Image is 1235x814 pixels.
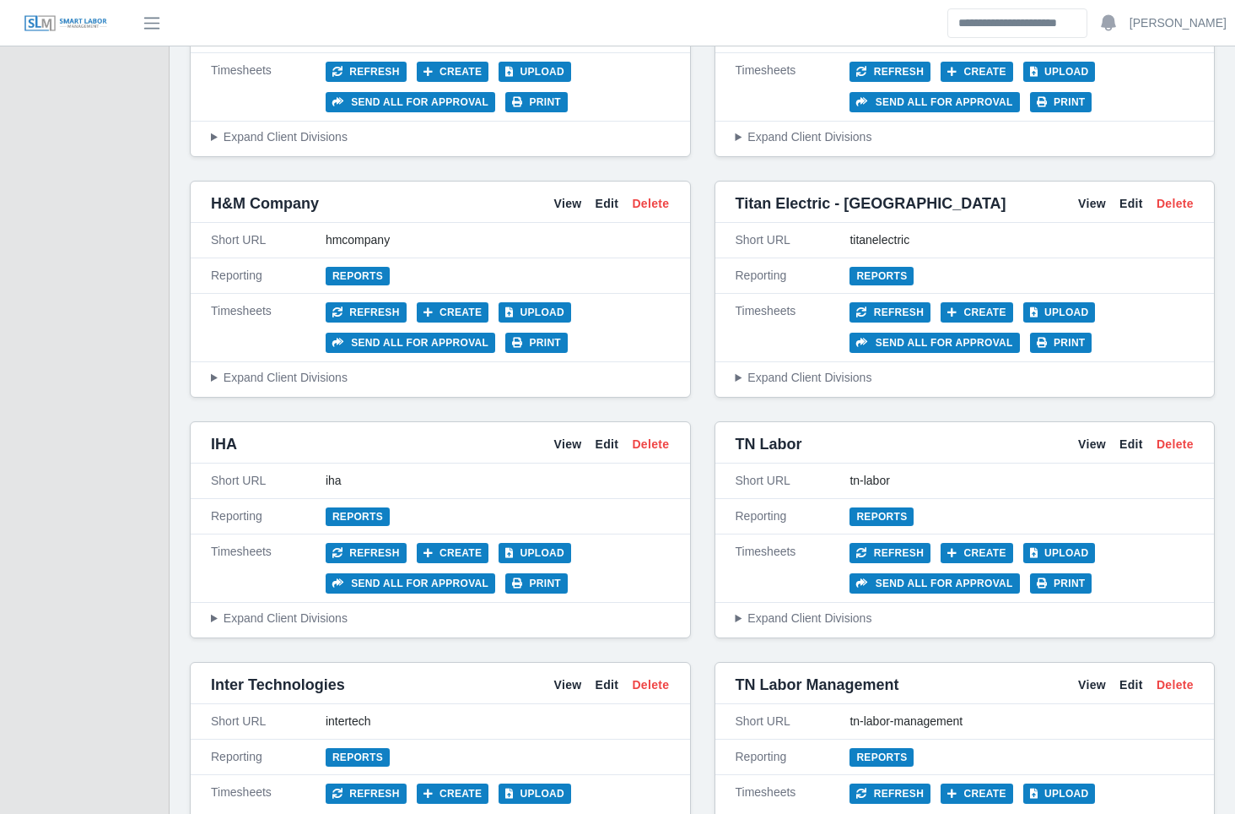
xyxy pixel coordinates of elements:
[849,62,930,82] button: Refresh
[1023,62,1096,82] button: Upload
[941,62,1013,82] button: Create
[736,713,850,730] div: Short URL
[499,543,571,563] button: Upload
[417,62,489,82] button: Create
[736,543,850,594] div: Timesheets
[326,62,407,82] button: Refresh
[632,195,669,213] a: Delete
[211,192,319,215] span: H&M Company
[736,432,802,456] span: TN Labor
[211,507,326,525] div: Reporting
[211,432,237,456] span: IHA
[211,673,345,697] span: Inter Technologies
[849,543,930,563] button: Refresh
[596,436,619,453] a: Edit
[211,62,326,112] div: Timesheets
[326,333,495,353] button: Send all for approval
[849,713,1194,730] div: tn-labor-management
[505,92,568,112] button: Print
[1023,302,1096,323] button: Upload
[1030,92,1092,112] button: Print
[553,195,581,213] a: View
[211,267,326,285] div: Reporting
[1078,195,1106,213] a: View
[499,62,571,82] button: Upload
[1157,676,1194,694] a: Delete
[849,333,1019,353] button: Send all for approval
[1078,676,1106,694] a: View
[941,784,1013,804] button: Create
[326,507,390,526] a: Reports
[849,784,930,804] button: Refresh
[1119,195,1143,213] a: Edit
[736,192,1006,215] span: Titan Electric - [GEOGRAPHIC_DATA]
[326,231,670,249] div: hmcompany
[211,713,326,730] div: Short URL
[736,472,850,490] div: Short URL
[326,748,390,767] a: Reports
[326,472,670,490] div: iha
[736,507,850,525] div: Reporting
[596,676,619,694] a: Edit
[736,369,1195,387] summary: Expand Client Divisions
[736,267,850,285] div: Reporting
[499,784,571,804] button: Upload
[941,543,1013,563] button: Create
[211,369,670,387] summary: Expand Client Divisions
[326,713,670,730] div: intertech
[326,92,495,112] button: Send all for approval
[326,267,390,285] a: Reports
[632,676,669,694] a: Delete
[417,784,489,804] button: Create
[947,8,1087,38] input: Search
[1023,543,1096,563] button: Upload
[849,748,914,767] a: Reports
[211,302,326,353] div: Timesheets
[1030,573,1092,594] button: Print
[849,267,914,285] a: Reports
[326,543,407,563] button: Refresh
[211,610,670,627] summary: Expand Client Divisions
[941,302,1013,323] button: Create
[736,128,1195,146] summary: Expand Client Divisions
[211,128,670,146] summary: Expand Client Divisions
[505,333,568,353] button: Print
[211,472,326,490] div: Short URL
[849,573,1019,594] button: Send all for approval
[1078,436,1106,453] a: View
[553,436,581,453] a: View
[553,676,581,694] a: View
[736,673,899,697] span: TN Labor Management
[326,784,407,804] button: Refresh
[632,436,669,453] a: Delete
[849,472,1194,490] div: tn-labor
[417,302,489,323] button: Create
[736,62,850,112] div: Timesheets
[1130,14,1227,32] a: [PERSON_NAME]
[849,92,1019,112] button: Send all for approval
[1157,195,1194,213] a: Delete
[24,14,108,33] img: SLM Logo
[211,543,326,594] div: Timesheets
[596,195,619,213] a: Edit
[849,507,914,526] a: Reports
[417,543,489,563] button: Create
[1119,436,1143,453] a: Edit
[211,231,326,249] div: Short URL
[326,302,407,323] button: Refresh
[849,231,1194,249] div: titanelectric
[849,302,930,323] button: Refresh
[505,573,568,594] button: Print
[736,610,1195,627] summary: Expand Client Divisions
[1030,333,1092,353] button: Print
[736,302,850,353] div: Timesheets
[211,748,326,766] div: Reporting
[1023,784,1096,804] button: Upload
[326,573,495,594] button: Send all for approval
[1157,436,1194,453] a: Delete
[736,748,850,766] div: Reporting
[499,302,571,323] button: Upload
[736,231,850,249] div: Short URL
[1119,676,1143,694] a: Edit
